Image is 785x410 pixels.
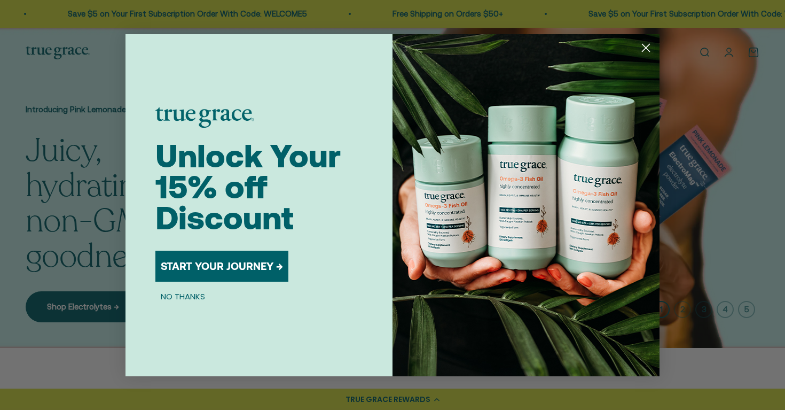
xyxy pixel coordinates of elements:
button: Close dialog [637,38,655,57]
button: NO THANKS [155,290,210,303]
span: Unlock Your 15% off Discount [155,137,341,236]
img: logo placeholder [155,107,254,128]
img: 098727d5-50f8-4f9b-9554-844bb8da1403.jpeg [392,34,660,376]
button: START YOUR JOURNEY → [155,251,288,282]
